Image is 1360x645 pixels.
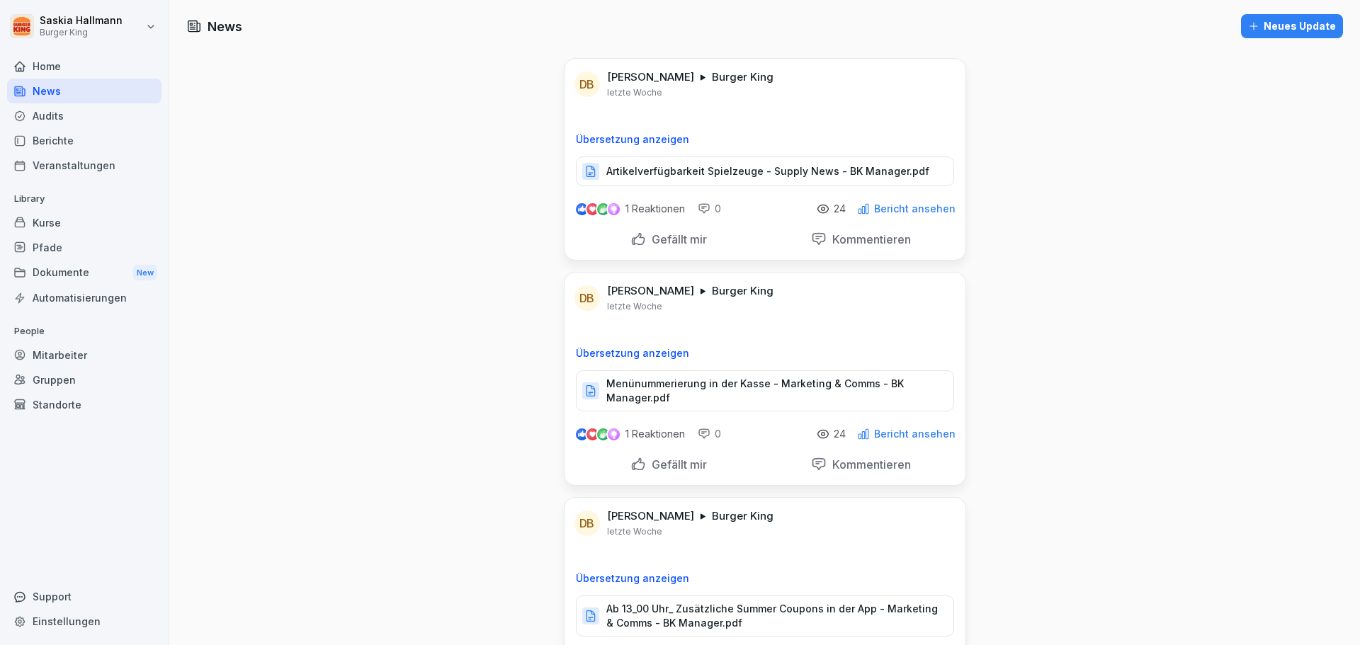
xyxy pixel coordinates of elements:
[606,602,939,630] p: Ab 13_00 Uhr_ Zusätzliche Summer Coupons in der App - Marketing & Comms - BK Manager.pdf
[7,188,161,210] p: Library
[7,54,161,79] a: Home
[576,348,954,359] p: Übersetzung anzeigen
[827,457,911,472] p: Kommentieren
[7,609,161,634] a: Einstellungen
[698,202,721,216] div: 0
[40,28,123,38] p: Burger King
[7,260,161,286] a: DokumenteNew
[712,509,773,523] p: Burger King
[133,265,157,281] div: New
[576,573,954,584] p: Übersetzung anzeigen
[712,70,773,84] p: Burger King
[208,17,242,36] h1: News
[576,169,954,183] a: Artikelverfügbarkeit Spielzeuge - Supply News - BK Manager.pdf
[874,203,956,215] p: Bericht ansehen
[574,72,600,97] div: DB
[607,526,662,537] p: letzte Woche
[834,428,846,440] p: 24
[587,429,598,440] img: love
[712,284,773,298] p: Burger King
[7,103,161,128] a: Audits
[608,202,620,215] img: inspiring
[587,204,598,215] img: love
[576,134,954,145] p: Übersetzung anzeigen
[7,584,161,609] div: Support
[607,301,662,312] p: letzte Woche
[574,285,600,311] div: DB
[834,203,846,215] p: 24
[576,613,954,627] a: Ab 13_00 Uhr_ Zusätzliche Summer Coupons in der App - Marketing & Comms - BK Manager.pdf
[1248,18,1336,34] div: Neues Update
[625,428,685,440] p: 1 Reaktionen
[7,320,161,343] p: People
[1241,14,1343,38] button: Neues Update
[40,15,123,27] p: Saskia Hallmann
[597,203,609,215] img: celebrate
[606,164,929,178] p: Artikelverfügbarkeit Spielzeuge - Supply News - BK Manager.pdf
[7,367,161,392] a: Gruppen
[608,428,620,440] img: inspiring
[7,210,161,235] a: Kurse
[607,87,662,98] p: letzte Woche
[606,377,939,405] p: Menünummerierung in der Kasse - Marketing & Comms - BK Manager.pdf
[597,428,609,440] img: celebrate
[607,284,694,298] p: [PERSON_NAME]
[607,70,694,84] p: [PERSON_NAME]
[7,153,161,178] a: Veranstaltungen
[646,457,707,472] p: Gefällt mir
[576,428,587,440] img: like
[827,232,911,246] p: Kommentieren
[574,510,600,536] div: DB
[7,392,161,417] a: Standorte
[7,285,161,310] a: Automatisierungen
[576,203,587,215] img: like
[7,343,161,367] a: Mitarbeiter
[698,427,721,441] div: 0
[7,235,161,260] a: Pfade
[625,203,685,215] p: 1 Reaktionen
[646,232,707,246] p: Gefällt mir
[7,260,161,286] div: Dokumente
[576,388,954,402] a: Menünummerierung in der Kasse - Marketing & Comms - BK Manager.pdf
[607,509,694,523] p: [PERSON_NAME]
[874,428,956,440] p: Bericht ansehen
[7,128,161,153] a: Berichte
[7,79,161,103] a: News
